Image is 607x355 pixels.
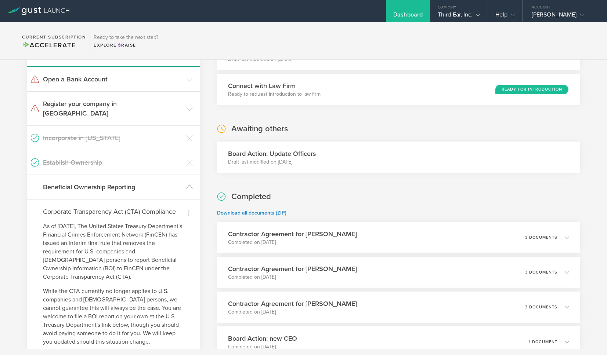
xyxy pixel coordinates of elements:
h3: Contractor Agreement for [PERSON_NAME] [228,229,357,239]
p: While the CTA currently no longer applies to U.S. companies and [DEMOGRAPHIC_DATA] persons, we ca... [43,287,184,346]
h3: Contractor Agreement for [PERSON_NAME] [228,299,357,308]
h2: Awaiting others [231,124,288,134]
div: Connect with Law FirmReady to request introduction to law firmReady for Introduction [217,74,580,105]
div: [PERSON_NAME] [532,11,594,22]
p: Draft last modified on [DATE] [228,158,316,166]
h3: Establish Ownership [43,158,183,167]
div: Help [495,11,515,22]
div: Ready for Introduction [495,85,568,94]
p: Completed on [DATE] [228,308,357,316]
p: 3 documents [525,305,557,309]
p: Completed on [DATE] [228,343,297,351]
span: Raise [117,43,136,48]
h3: Open a Bank Account [43,74,183,84]
h3: Board Action: new CEO [228,334,297,343]
h3: Board Action: Update Officers [228,149,316,158]
h2: Current Subscription [22,35,86,39]
h3: Beneficial Ownership Reporting [43,182,183,192]
p: 3 documents [525,270,557,274]
h3: Contractor Agreement for [PERSON_NAME] [228,264,357,274]
div: Dashboard [393,11,423,22]
p: 1 document [529,340,557,344]
h3: Ready to take the next step? [94,35,158,40]
div: Ready to take the next step?ExploreRaise [90,29,162,52]
p: Ready to request introduction to law firm [228,91,321,98]
div: Explore [94,42,158,48]
p: Completed on [DATE] [228,239,357,246]
h4: Corporate Transparency Act (CTA) Compliance [43,207,184,216]
span: Accelerate [22,41,76,49]
a: Download all documents (ZIP) [217,210,286,216]
h3: Register your company in [GEOGRAPHIC_DATA] [43,99,183,118]
h3: Incorporate in [US_STATE] [43,133,183,143]
p: 3 documents [525,235,557,239]
div: Third Ear, Inc. [438,11,480,22]
h2: Completed [231,191,271,202]
p: As of [DATE], The United States Treasury Department's Financial Crimes Enforcement Network (FinCE... [43,222,184,281]
h3: Connect with Law Firm [228,81,321,91]
p: Completed on [DATE] [228,274,357,281]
